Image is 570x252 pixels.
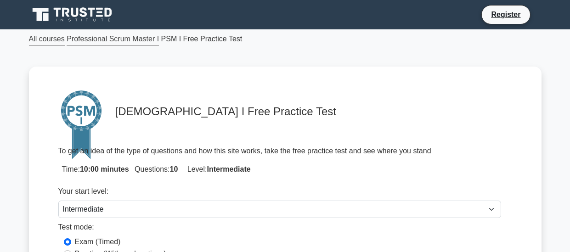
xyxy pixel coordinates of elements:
[58,222,501,236] div: Test mode:
[115,105,512,118] h4: [DEMOGRAPHIC_DATA] I Free Practice Test
[75,236,121,247] label: Exam (Timed)
[184,165,251,173] span: Level:
[67,33,159,45] a: Professional Scrum Master I
[29,33,65,45] a: All courses
[58,164,512,175] p: Time:
[80,165,129,173] strong: 10:00 minutes
[58,146,431,157] p: To get an idea of the type of questions and how this site works, take the free practice test and ...
[170,165,178,173] strong: 10
[58,186,501,201] div: Your start level:
[207,165,251,173] strong: Intermediate
[131,165,178,173] span: Questions:
[485,9,526,20] a: Register
[23,33,547,45] div: PSM I Free Practice Test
